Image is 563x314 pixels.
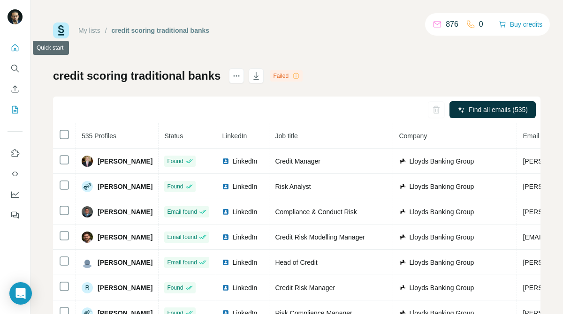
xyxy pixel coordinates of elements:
[275,132,297,140] span: Job title
[499,18,542,31] button: Buy credits
[275,284,335,292] span: Credit Risk Manager
[222,259,229,266] img: LinkedIn logo
[112,26,210,35] div: credit scoring traditional banks
[270,70,303,82] div: Failed
[164,132,183,140] span: Status
[98,157,152,166] span: [PERSON_NAME]
[409,283,474,292] span: Lloyds Banking Group
[232,207,257,217] span: LinkedIn
[8,60,23,77] button: Search
[167,157,183,165] span: Found
[82,206,93,217] img: Avatar
[98,182,152,191] span: [PERSON_NAME]
[409,232,474,242] span: Lloyds Banking Group
[53,22,69,38] img: Surfe Logo
[53,68,221,83] h1: credit scoring traditional banks
[222,233,229,241] img: LinkedIn logo
[399,132,427,140] span: Company
[275,183,311,190] span: Risk Analyst
[222,208,229,216] img: LinkedIn logo
[167,208,197,216] span: Email found
[82,181,93,192] img: Avatar
[275,259,317,266] span: Head of Credit
[8,145,23,162] button: Use Surfe on LinkedIn
[8,9,23,24] img: Avatar
[82,232,93,243] img: Avatar
[82,257,93,268] img: Avatar
[409,182,474,191] span: Lloyds Banking Group
[229,68,244,83] button: actions
[222,183,229,190] img: LinkedIn logo
[82,282,93,293] div: R
[78,27,100,34] a: My lists
[399,208,406,216] img: company-logo
[222,132,247,140] span: LinkedIn
[9,282,32,305] div: Open Intercom Messenger
[98,207,152,217] span: [PERSON_NAME]
[8,186,23,203] button: Dashboard
[82,132,116,140] span: 535 Profiles
[479,19,483,30] p: 0
[8,81,23,97] button: Enrich CSV
[232,182,257,191] span: LinkedIn
[449,101,536,118] button: Find all emails (535)
[232,157,257,166] span: LinkedIn
[98,283,152,292] span: [PERSON_NAME]
[399,259,406,266] img: company-logo
[469,105,528,114] span: Find all emails (535)
[275,233,365,241] span: Credit Risk Modelling Manager
[167,182,183,191] span: Found
[8,207,23,224] button: Feedback
[8,101,23,118] button: My lists
[222,284,229,292] img: LinkedIn logo
[399,284,406,292] img: company-logo
[232,283,257,292] span: LinkedIn
[275,208,357,216] span: Compliance & Conduct Risk
[409,207,474,217] span: Lloyds Banking Group
[399,233,406,241] img: company-logo
[399,183,406,190] img: company-logo
[399,157,406,165] img: company-logo
[98,232,152,242] span: [PERSON_NAME]
[222,157,229,165] img: LinkedIn logo
[167,233,197,241] span: Email found
[167,284,183,292] span: Found
[232,258,257,267] span: LinkedIn
[446,19,458,30] p: 876
[98,258,152,267] span: [PERSON_NAME]
[105,26,107,35] li: /
[167,258,197,267] span: Email found
[275,157,320,165] span: Credit Manager
[409,258,474,267] span: Lloyds Banking Group
[523,132,539,140] span: Email
[409,157,474,166] span: Lloyds Banking Group
[8,39,23,56] button: Quick start
[82,156,93,167] img: Avatar
[8,165,23,182] button: Use Surfe API
[232,232,257,242] span: LinkedIn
